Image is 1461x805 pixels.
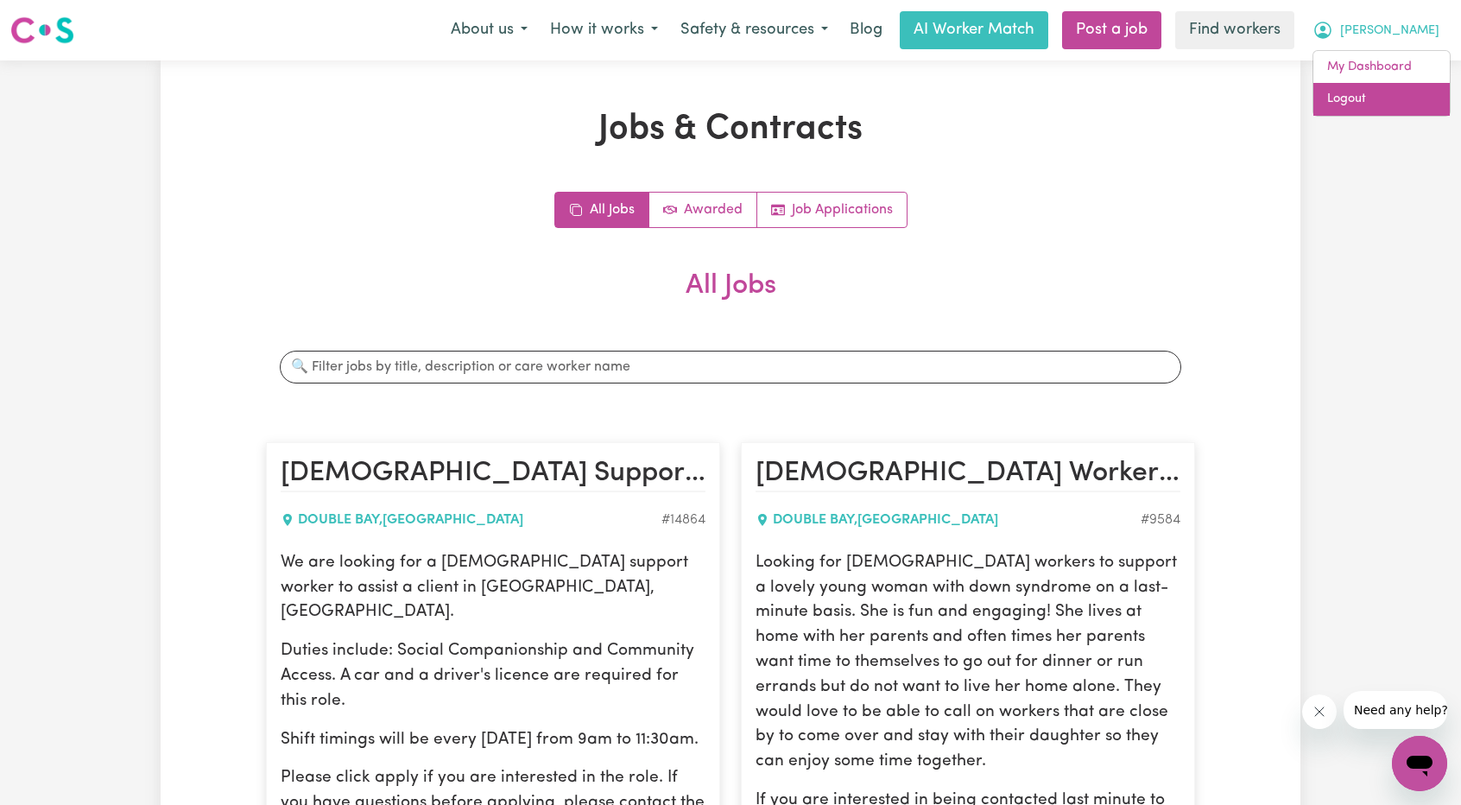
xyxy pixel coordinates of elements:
[539,12,669,48] button: How it works
[839,11,893,49] a: Blog
[1313,83,1450,116] a: Logout
[1392,736,1447,791] iframe: Button to launch messaging window
[756,551,1180,775] p: Looking for [DEMOGRAPHIC_DATA] workers to support a lovely young woman with down syndrome on a la...
[555,193,649,227] a: All jobs
[281,510,661,530] div: DOUBLE BAY , [GEOGRAPHIC_DATA]
[10,10,74,50] a: Careseekers logo
[281,551,705,625] p: We are looking for a [DEMOGRAPHIC_DATA] support worker to assist a client in [GEOGRAPHIC_DATA], [...
[1340,22,1439,41] span: [PERSON_NAME]
[1141,510,1180,530] div: Job ID #9584
[440,12,539,48] button: About us
[1313,51,1450,84] a: My Dashboard
[1062,11,1161,49] a: Post a job
[669,12,839,48] button: Safety & resources
[10,15,74,46] img: Careseekers logo
[649,193,757,227] a: Active jobs
[281,639,705,713] p: Duties include: Social Companionship and Community Access. A car and a driver's licence are requi...
[1344,691,1447,729] iframe: Message from company
[757,193,907,227] a: Job applications
[756,510,1141,530] div: DOUBLE BAY , [GEOGRAPHIC_DATA]
[280,351,1181,383] input: 🔍 Filter jobs by title, description or care worker name
[266,109,1195,150] h1: Jobs & Contracts
[266,269,1195,330] h2: All Jobs
[1301,12,1451,48] button: My Account
[281,728,705,753] p: Shift timings will be every [DATE] from 9am to 11:30am.
[1302,694,1337,729] iframe: Close message
[661,510,705,530] div: Job ID #14864
[1175,11,1294,49] a: Find workers
[756,457,1180,491] h2: Female Workers Needed For Last Minute Supports To A Lovely Young Woman! - Double Bay, NSW
[900,11,1048,49] a: AI Worker Match
[10,12,104,26] span: Need any help?
[281,457,705,491] h2: Female Support Worker Needed in Double Bay, NSW
[1312,50,1451,117] div: My Account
